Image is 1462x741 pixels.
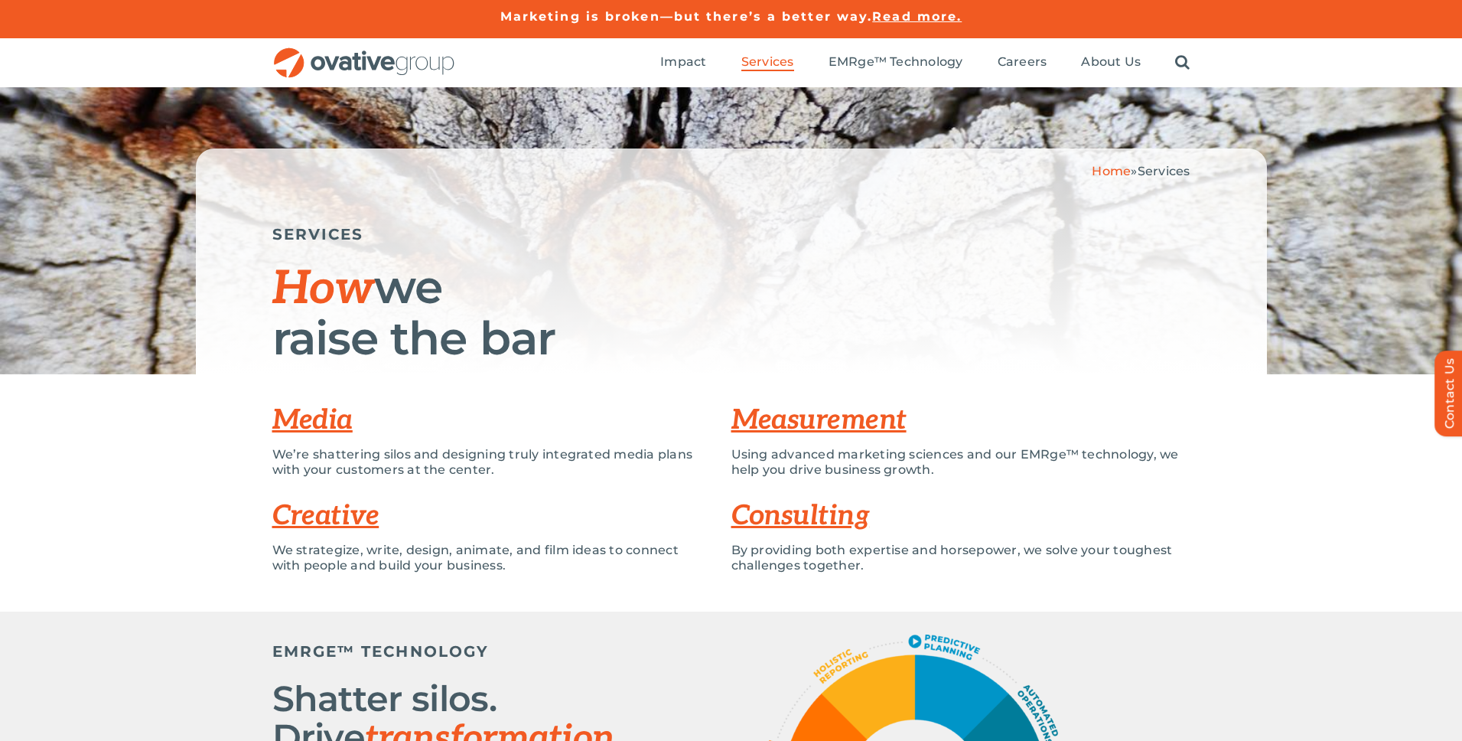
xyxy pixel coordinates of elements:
[660,54,706,71] a: Impact
[272,225,1190,243] h5: SERVICES
[660,38,1190,87] nav: Menu
[272,403,353,437] a: Media
[1092,164,1131,178] a: Home
[1138,164,1190,178] span: Services
[272,447,708,478] p: We’re shattering silos and designing truly integrated media plans with your customers at the center.
[872,9,962,24] a: Read more.
[272,46,456,60] a: OG_Full_horizontal_RGB
[272,262,374,317] span: How
[1081,54,1141,70] span: About Us
[829,54,963,71] a: EMRge™ Technology
[998,54,1047,70] span: Careers
[272,263,1190,363] h1: we raise the bar
[500,9,873,24] a: Marketing is broken—but there’s a better way.
[272,499,379,533] a: Creative
[741,54,794,71] a: Services
[660,54,706,70] span: Impact
[998,54,1047,71] a: Careers
[731,543,1190,573] p: By providing both expertise and horsepower, we solve your toughest challenges together.
[829,54,963,70] span: EMRge™ Technology
[741,54,794,70] span: Services
[731,499,870,533] a: Consulting
[272,642,640,661] h5: EMRGE™ TECHNOLOGY
[731,447,1190,478] p: Using advanced marketing sciences and our EMRge™ technology, we help you drive business growth.
[1175,54,1190,71] a: Search
[1081,54,1141,71] a: About Us
[1092,164,1190,178] span: »
[731,403,907,437] a: Measurement
[272,543,708,573] p: We strategize, write, design, animate, and film ideas to connect with people and build your busin...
